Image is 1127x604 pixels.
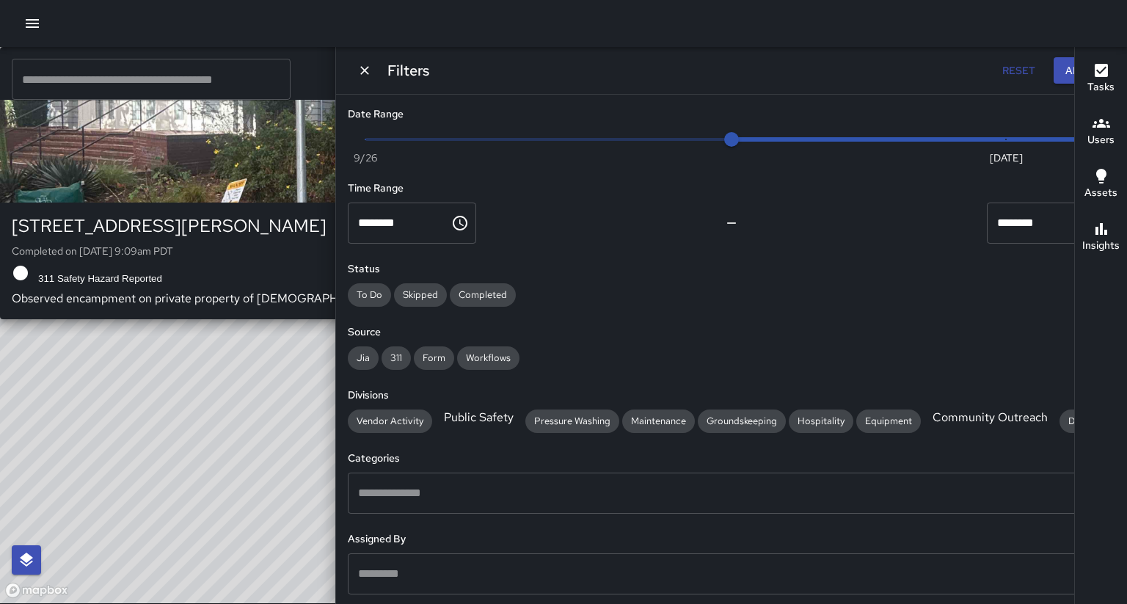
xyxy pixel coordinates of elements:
[1075,159,1127,211] button: Assets
[622,410,695,433] div: Maintenance
[354,59,376,81] button: Dismiss
[348,283,391,307] div: To Do
[1084,185,1117,201] h6: Assets
[1054,57,1109,84] button: Apply
[457,352,519,364] span: Workflows
[457,346,519,370] div: Workflows
[450,288,516,301] span: Completed
[354,150,377,165] span: 9/26
[348,415,432,427] span: Vendor Activity
[1059,415,1115,427] span: Dispatch
[435,410,522,433] div: Public Safety
[348,387,1115,404] h6: Divisions
[348,324,1115,341] h6: Source
[348,288,391,301] span: To Do
[12,214,853,238] div: [STREET_ADDRESS][PERSON_NAME]
[348,410,432,433] div: Vendor Activity
[1087,79,1115,95] h6: Tasks
[348,352,379,364] span: Jia
[1087,132,1115,148] h6: Users
[1059,410,1115,433] div: Dispatch
[348,181,1115,197] h6: Time Range
[348,346,379,370] div: Jia
[525,415,619,427] span: Pressure Washing
[789,410,853,433] div: Hospitality
[348,451,1115,467] h6: Categories
[698,415,786,427] span: Groundskeeping
[29,273,171,284] span: 311 Safety Hazard Reported
[1075,53,1127,106] button: Tasks
[12,290,853,308] p: Observed encampment on private property of [DEMOGRAPHIC_DATA] [STREET_ADDRESS][PERSON_NAME] Dispa...
[924,410,1057,433] div: Community Outreach
[445,208,475,238] button: Choose time, selected time is 12:00 AM
[12,244,853,258] p: Completed on [DATE] 9:09am PDT
[414,346,454,370] div: Form
[924,410,1057,425] span: Community Outreach
[394,288,447,301] span: Skipped
[1082,238,1120,254] h6: Insights
[1075,211,1127,264] button: Insights
[387,59,429,82] h6: Filters
[789,415,853,427] span: Hospitality
[622,415,695,427] span: Maintenance
[698,410,786,433] div: Groundskeeping
[1075,106,1127,159] button: Users
[525,410,619,433] div: Pressure Washing
[990,150,1023,165] span: [DATE]
[435,410,522,425] span: Public Safety
[450,283,516,307] div: Completed
[382,346,411,370] div: 311
[348,531,1115,547] h6: Assigned By
[382,352,411,364] span: 311
[348,261,1115,277] h6: Status
[414,352,454,364] span: Form
[995,57,1042,84] button: Reset
[394,283,447,307] div: Skipped
[856,410,921,433] div: Equipment
[856,415,921,427] span: Equipment
[348,106,1115,123] h6: Date Range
